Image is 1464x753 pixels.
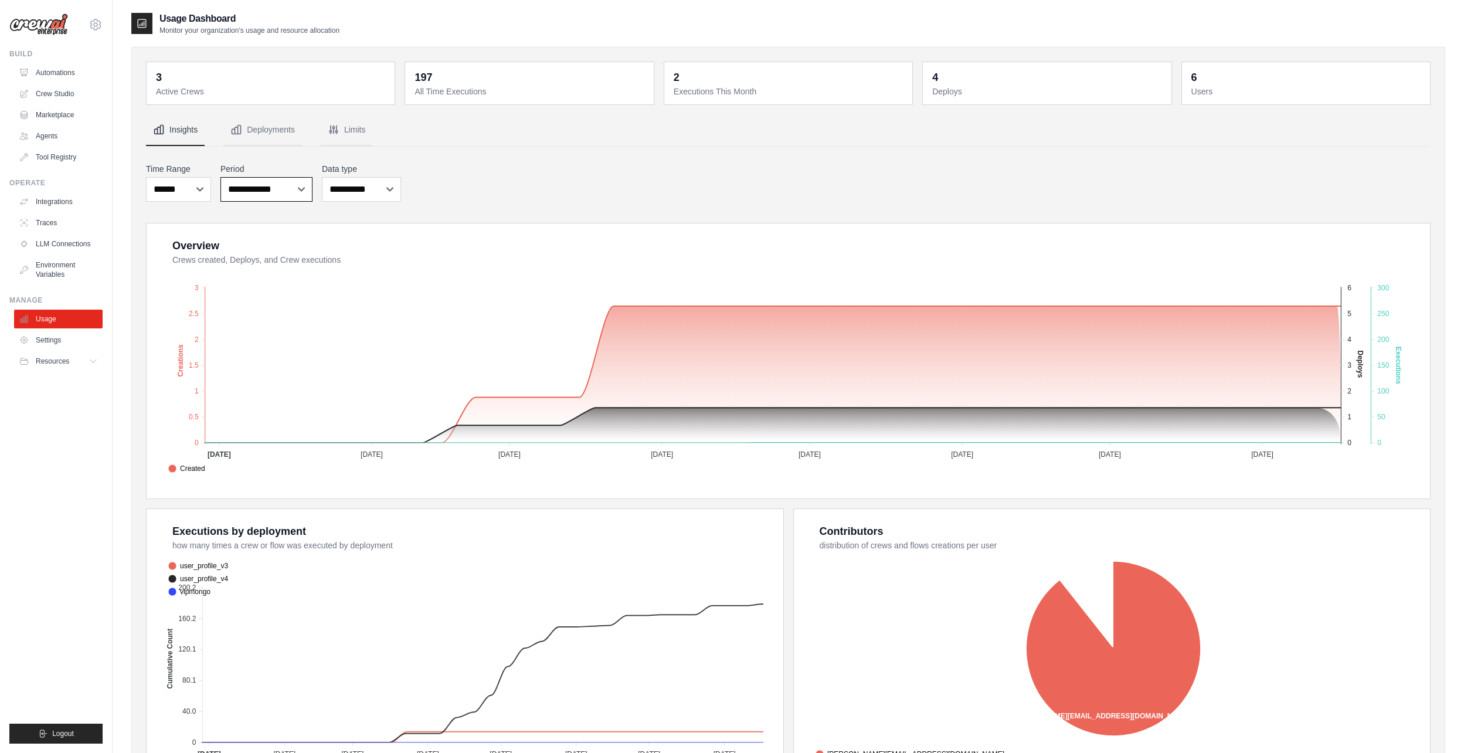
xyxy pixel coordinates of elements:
span: Created [168,463,205,474]
tspan: [DATE] [651,450,673,459]
span: vipmongo [168,586,210,597]
div: Manage [9,296,103,305]
a: LLM Connections [14,235,103,253]
div: 197 [415,69,432,86]
tspan: 1 [195,387,199,395]
tspan: 250 [1377,310,1389,318]
div: Overview [172,238,219,254]
dt: Active Crews [156,86,388,97]
tspan: 0 [1347,439,1351,447]
tspan: 2 [1347,387,1351,395]
tspan: [DATE] [498,450,521,459]
dt: distribution of crews and flows creations per user [820,540,1417,551]
text: Cumulative Count [166,629,174,689]
img: Logo [9,13,68,36]
label: Data type [322,163,401,175]
span: user_profile_v4 [168,574,228,584]
span: Logout [52,729,74,738]
button: Resources [14,352,103,371]
tspan: 6 [1347,284,1351,292]
label: Period [220,163,312,175]
tspan: 0 [195,439,199,447]
tspan: 2.5 [189,310,199,318]
tspan: 1 [1347,413,1351,421]
tspan: 200.2 [178,584,196,592]
tspan: 120.1 [178,645,196,653]
a: Automations [14,63,103,82]
tspan: 3 [195,284,199,292]
tspan: 5 [1347,310,1351,318]
dt: All Time Executions [415,86,646,97]
a: Usage [14,310,103,328]
dt: Deploys [932,86,1164,97]
h2: Usage Dashboard [159,12,339,26]
tspan: 80.1 [182,676,196,684]
iframe: Chat Widget [1405,697,1464,753]
tspan: [DATE] [208,450,231,459]
tspan: 4 [1347,335,1351,344]
tspan: 100 [1377,387,1389,395]
tspan: 2 [195,335,199,344]
div: 6 [1191,69,1197,86]
div: 2 [674,69,680,86]
tspan: [DATE] [361,450,383,459]
dt: Crews created, Deploys, and Crew executions [172,254,1416,266]
tspan: 0.5 [189,413,199,421]
div: Widget de chat [1405,697,1464,753]
tspan: 0 [1377,439,1381,447]
tspan: [DATE] [1099,450,1121,459]
a: Tool Registry [14,148,103,167]
tspan: 50 [1377,413,1385,421]
nav: Tabs [146,114,1431,146]
a: Crew Studio [14,84,103,103]
tspan: 150 [1377,361,1389,369]
tspan: 300 [1377,284,1389,292]
tspan: 160.2 [178,615,196,623]
tspan: 40.0 [182,707,196,715]
tspan: 0 [192,738,196,747]
button: Limits [321,114,373,146]
tspan: [DATE] [1251,450,1273,459]
a: Traces [14,213,103,232]
div: Operate [9,178,103,188]
button: Deployments [223,114,302,146]
div: Build [9,49,103,59]
tspan: 200 [1377,335,1389,344]
text: Deploys [1356,350,1364,378]
span: Resources [36,357,69,366]
a: Settings [14,331,103,350]
dt: Users [1191,86,1423,97]
tspan: [DATE] [799,450,821,459]
a: Agents [14,127,103,145]
a: Integrations [14,192,103,211]
button: Insights [146,114,205,146]
div: Executions by deployment [172,523,306,540]
div: 3 [156,69,162,86]
span: user_profile_v3 [168,561,228,571]
tspan: [DATE] [951,450,973,459]
button: Logout [9,724,103,744]
label: Time Range [146,163,211,175]
text: Executions [1394,347,1402,384]
tspan: 1.5 [189,361,199,369]
dt: Executions This Month [674,86,905,97]
text: Creations [176,344,185,377]
div: 4 [932,69,938,86]
dt: how many times a crew or flow was executed by deployment [172,540,769,551]
div: Contributors [820,523,884,540]
tspan: 3 [1347,361,1351,369]
a: Environment Variables [14,256,103,284]
a: Marketplace [14,106,103,124]
p: Monitor your organization's usage and resource allocation [159,26,339,35]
